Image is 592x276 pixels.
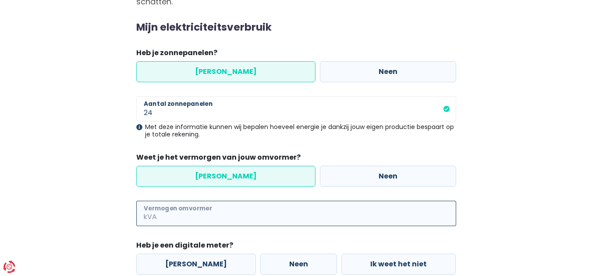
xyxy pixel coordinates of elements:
label: Neen [260,254,337,275]
legend: Weet je het vermorgen van jouw omvormer? [136,152,456,166]
h2: Mijn elektriciteitsverbruik [136,21,456,34]
legend: Heb je zonnepanelen? [136,48,456,61]
label: [PERSON_NAME] [136,254,256,275]
label: [PERSON_NAME] [136,166,315,187]
label: Neen [320,61,456,82]
div: Met deze informatie kunnen wij bepalen hoeveel energie je dankzij jouw eigen productie bespaart o... [136,123,456,138]
label: Ik weet het niet [341,254,456,275]
label: [PERSON_NAME] [136,61,315,82]
span: kVA [136,201,159,226]
label: Neen [320,166,456,187]
legend: Heb je een digitale meter? [136,240,456,254]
